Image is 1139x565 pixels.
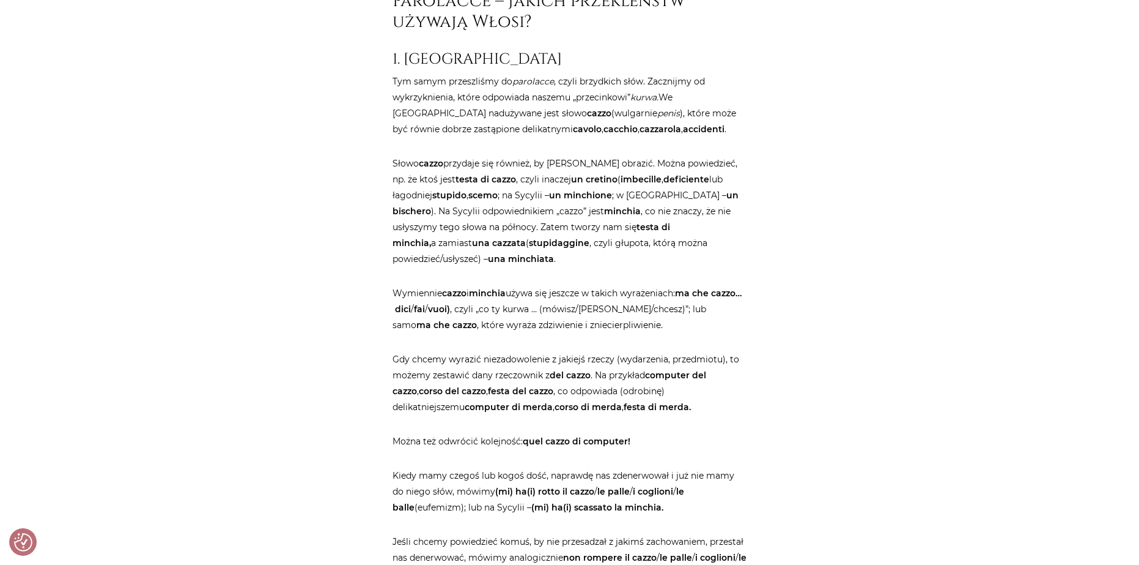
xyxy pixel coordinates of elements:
strong: computer di merda [465,402,553,413]
strong: testa di cazzo [455,174,516,185]
strong: fai [414,304,425,315]
strong: cazzo [419,158,443,169]
strong: festa di merda. [624,402,691,413]
strong: cacchio [603,124,638,135]
strong: (mi) ha(i) scassato la minchia. [531,502,663,513]
strong: ma che cazzo… dici [393,288,742,315]
button: Preferencje co do zgód [14,533,32,552]
strong: i coglioni [633,486,673,497]
strong: una minchiata [488,253,554,264]
strong: vuoi) [428,304,450,315]
strong: minchia [469,288,506,299]
img: Revisit consent button [14,533,32,552]
p: Słowo przydaje się również, by [PERSON_NAME] obrazić. Można powiedzieć, np. że ktoś jest , czyli ... [393,155,747,267]
p: Wymiennie i używa się jeszcze w takich wyrażeniach: / / , czyli „co ty kurwa … (mówisz/[PERSON_NA... [393,285,747,333]
strong: ma che cazzo [416,320,477,331]
strong: un cretino [571,174,617,185]
p: Gdy chcemy wyrazić niezadowolenie z jakiejś rzeczy (wydarzenia, przedmiotu), to możemy zestawić d... [393,351,747,415]
strong: le palle [660,552,692,563]
em: penis [657,108,680,119]
strong: le balle [393,486,684,513]
h3: 1. [GEOGRAPHIC_DATA] [393,50,747,68]
strong: cazzarola [640,124,681,135]
em: kurwa. [630,92,658,103]
strong: testa di minchia, [393,222,670,249]
strong: cazzo [442,288,466,299]
strong: un minchione [549,190,612,201]
strong: i coglioni [695,552,735,563]
p: Można też odwrócić kolejność: [393,433,747,449]
strong: accidenti [683,124,724,135]
strong: (mi) ha(i) rotto il cazzo [495,486,594,497]
strong: minchia [604,206,641,217]
em: parolacce [512,76,554,87]
strong: deficiente [663,174,709,185]
strong: computer del cazzo [393,370,706,397]
strong: una cazzata [472,238,526,249]
strong: cavolo [573,124,602,135]
strong: corso di merda [555,402,622,413]
p: Kiedy mamy czegoś lub kogoś dość, naprawdę nas zdenerwował i już nie mamy do niego słów, mówimy /... [393,468,747,515]
strong: imbecille [621,174,662,185]
strong: stupido [432,190,466,201]
p: Tym samym przeszliśmy do , czyli brzydkich słów. Zacznijmy od wykrzyknienia, które odpowiada nasz... [393,73,747,137]
strong: un bischero [393,190,739,217]
strong: cazzo [587,108,611,119]
strong: del cazzo [550,370,591,381]
strong: festa del cazzo [488,386,553,397]
strong: non rompere il cazzo [563,552,657,563]
strong: corso del cazzo [419,386,486,397]
strong: le palle [597,486,630,497]
strong: quel cazzo di computer! [523,436,630,447]
strong: stupidaggine [529,238,589,249]
strong: scemo [468,190,498,201]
